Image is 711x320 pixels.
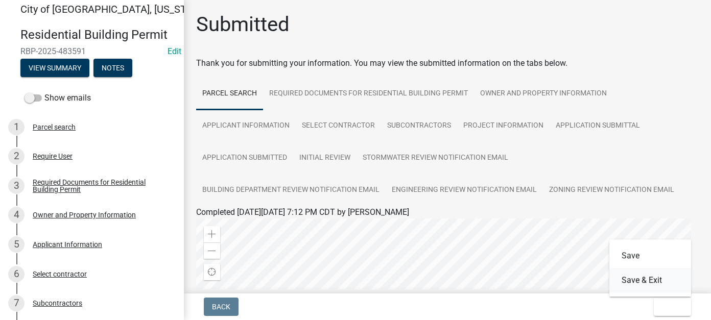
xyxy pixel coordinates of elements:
[168,46,181,56] a: Edit
[204,226,220,242] div: Zoom in
[609,239,691,297] div: Exit
[204,298,239,316] button: Back
[212,303,230,311] span: Back
[386,174,543,207] a: Engineering Review Notification Email
[196,174,386,207] a: Building Department Review Notification Email
[204,264,220,280] div: Find my location
[8,148,25,164] div: 2
[357,142,514,175] a: Stormwater Review Notification Email
[20,64,89,72] wm-modal-confirm: Summary
[33,270,87,278] div: Select contractor
[8,236,25,253] div: 5
[33,124,76,131] div: Parcel search
[20,28,176,42] h4: Residential Building Permit
[196,207,409,217] span: Completed [DATE][DATE] 7:12 PM CDT by [PERSON_NAME]
[33,153,73,160] div: Require User
[8,295,25,311] div: 7
[196,142,293,175] a: Application Submitted
[33,241,102,248] div: Applicant Information
[33,211,136,218] div: Owner and Property Information
[296,110,381,142] a: Select contractor
[196,57,699,69] div: Thank you for submitting your information. You may view the submitted information on the tabs below.
[662,303,677,311] span: Exit
[8,178,25,194] div: 3
[474,78,613,110] a: Owner and Property Information
[543,174,680,207] a: Zoning Review Notification Email
[263,78,474,110] a: Required Documents for Residential Building Permit
[93,64,132,72] wm-modal-confirm: Notes
[381,110,457,142] a: Subcontractors
[33,300,82,307] div: Subcontractors
[204,242,220,259] div: Zoom out
[196,78,263,110] a: Parcel search
[8,119,25,135] div: 1
[609,243,691,268] button: Save
[93,59,132,77] button: Notes
[550,110,646,142] a: Application Submittal
[20,46,163,56] span: RBP-2025-483591
[20,3,206,15] span: City of [GEOGRAPHIC_DATA], [US_STATE]
[25,92,91,104] label: Show emails
[293,142,357,175] a: Initial Review
[196,110,296,142] a: Applicant Information
[609,268,691,292] button: Save & Exit
[20,59,89,77] button: View Summary
[168,46,181,56] wm-modal-confirm: Edit Application Number
[457,110,550,142] a: Project Information
[654,298,691,316] button: Exit
[8,266,25,282] div: 6
[8,207,25,223] div: 4
[196,12,290,37] h1: Submitted
[33,179,168,193] div: Required Documents for Residential Building Permit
